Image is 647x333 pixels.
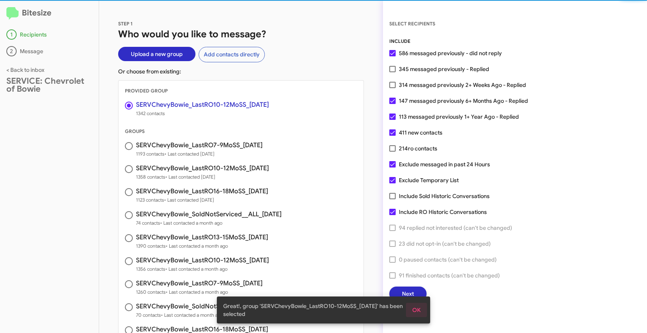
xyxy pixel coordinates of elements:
button: OK [406,303,427,317]
span: 1358 contacts [136,173,269,181]
span: 214 [399,144,437,153]
span: 147 messaged previously 6+ Months Ago - Replied [399,96,528,106]
h3: SERVChevyBowie_SoldNotServiced__ALL_[DATE] [136,303,281,310]
span: 23 did not opt-in (can't be changed) [399,239,491,248]
button: Add contacts directly [199,47,265,62]
h3: SERVChevyBowie_LastRO16-18MoSS_[DATE] [136,326,268,333]
span: 91 finished contacts (can't be changed) [399,271,500,280]
span: OK [412,303,421,317]
h3: SERVChevyBowie_LastRO10-12MoSS_[DATE] [136,165,269,171]
div: Recipients [6,29,92,40]
span: Exclude messaged in past 24 Hours [399,160,490,169]
span: Great!, group 'SERVChevyBowie_LastRO10-12MoSS_[DATE]' has been selected [223,302,403,318]
span: 113 messaged previously 1+ Year Ago - Replied [399,112,519,121]
h3: SERVChevyBowie_SoldNotServiced__ALL_[DATE] [136,211,281,218]
span: • Last contacted a month ago [166,289,228,295]
div: 1 [6,29,17,40]
span: • Last contacted a month ago [161,312,223,318]
h2: Bitesize [6,7,92,20]
h3: SERVChevyBowie_LastRO13-15MoSS_[DATE] [136,234,268,241]
span: • Last contacted a month ago [160,220,222,226]
span: Include Sold Historic Conversations [399,191,490,201]
button: Upload a new group [118,47,195,61]
span: 1260 contacts [136,288,262,296]
span: 1390 contacts [136,242,268,250]
span: 1193 contacts [136,150,262,158]
h3: SERVChevyBowie_LastRO10-12MoSS_[DATE] [136,102,269,108]
span: Exclude Temporary List [399,175,459,185]
button: Next [389,287,427,301]
span: • Last contacted a month ago [166,243,228,249]
div: INCLUDE [389,37,641,45]
img: logo-minimal.svg [6,7,19,20]
span: 314 messaged previously 2+ Weeks Ago - Replied [399,80,526,90]
h3: SERVChevyBowie_LastRO7-9MoSS_[DATE] [136,142,262,148]
span: 0 paused contacts (can't be changed) [399,255,497,264]
span: 74 contacts [136,219,281,227]
span: 411 new contacts [399,128,442,137]
div: SERVICE: Chevrolet of Bowie [6,77,92,93]
span: STEP 1 [118,21,133,27]
h3: SERVChevyBowie_LastRO7-9MoSS_[DATE] [136,280,262,287]
span: 345 messaged previously - Replied [399,64,489,74]
span: 1356 contacts [136,265,269,273]
span: 1123 contacts [136,196,268,204]
div: Message [6,46,92,56]
span: ro contacts [408,145,437,152]
a: < Back to inbox [6,66,44,73]
h3: SERVChevyBowie_LastRO16-18MoSS_[DATE] [136,188,268,194]
span: Upload a new group [131,47,183,61]
h1: Who would you like to message? [118,28,364,40]
div: PROVIDED GROUP [119,87,364,95]
span: • Last contacted [DATE] [164,197,214,203]
h3: SERVChevyBowie_LastRO10-12MoSS_[DATE] [136,257,269,264]
span: • Last contacted [DATE] [165,174,215,180]
p: Or choose from existing: [118,67,364,75]
span: 1342 contacts [136,110,269,117]
span: • Last contacted [DATE] [165,151,214,157]
span: Next [402,287,414,301]
span: 70 contacts [136,311,281,319]
span: 94 replied not interested (can't be changed) [399,223,512,233]
span: 586 messaged previously - did not reply [399,48,502,58]
span: Include RO Historic Conversations [399,207,487,217]
span: SELECT RECIPIENTS [389,21,435,27]
span: • Last contacted a month ago [165,266,228,272]
div: 2 [6,46,17,56]
div: GROUPS [119,127,364,135]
